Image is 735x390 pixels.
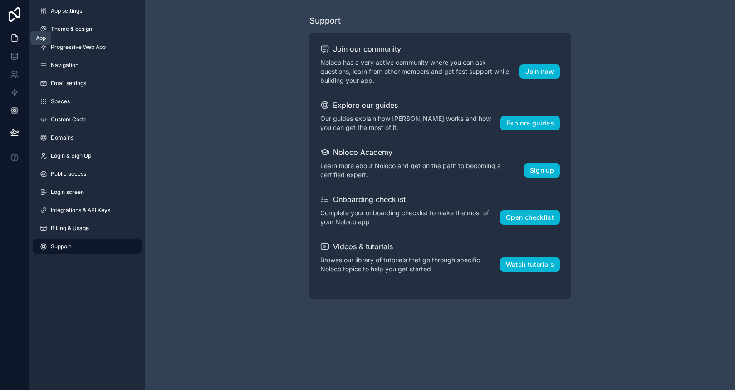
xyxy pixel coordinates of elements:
[33,185,142,199] a: Login screen
[33,22,142,36] a: Theme & design
[333,241,393,252] h2: Videos & tutorials
[33,130,142,145] a: Domains
[51,80,86,87] span: Email settings
[51,134,73,141] span: Domains
[500,257,560,272] button: Watch tutorials
[33,58,142,72] a: Navigation
[320,114,500,132] p: Our guides explain how [PERSON_NAME] works and how you can get the most of it.
[333,194,406,205] h2: Onboarding checklist
[33,76,142,91] a: Email settings
[524,163,560,178] button: Sign up
[33,167,142,181] a: Public access
[33,203,142,217] a: Integrations & API Keys
[51,7,82,14] span: App settings
[51,43,106,51] span: Progressive Web App
[320,58,519,85] p: Noloco has a very active community where you can ask questions, learn from other members and get ...
[51,188,84,196] span: Login screen
[51,170,86,178] span: Public access
[51,116,86,123] span: Custom Code
[33,149,142,163] a: Login & Sign Up
[320,161,524,179] p: Learn more about Noloco and get on the path to becoming a certified expert.
[320,255,500,274] p: Browse our library of tutorials that go through specific Noloco topics to help you get started
[33,221,142,236] a: Billing & Usage
[519,64,560,79] button: Join now
[51,225,89,232] span: Billing & Usage
[51,152,91,159] span: Login & Sign Up
[33,4,142,18] a: App settings
[500,116,560,130] button: Explore guides
[33,239,142,254] a: Support
[33,40,142,54] a: Progressive Web App
[500,210,560,225] button: Open checklist
[333,147,392,158] h2: Noloco Academy
[333,100,398,111] h2: Explore our guides
[51,243,71,250] span: Support
[36,34,46,42] div: App
[333,43,401,54] h2: Join our community
[320,208,500,226] p: Complete your onboarding checklist to make the most of your Noloco app
[33,94,142,109] a: Spaces
[51,25,92,33] span: Theme & design
[51,98,70,105] span: Spaces
[51,62,78,69] span: Navigation
[51,207,110,214] span: Integrations & API Keys
[309,14,341,27] div: Support
[33,112,142,127] a: Custom Code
